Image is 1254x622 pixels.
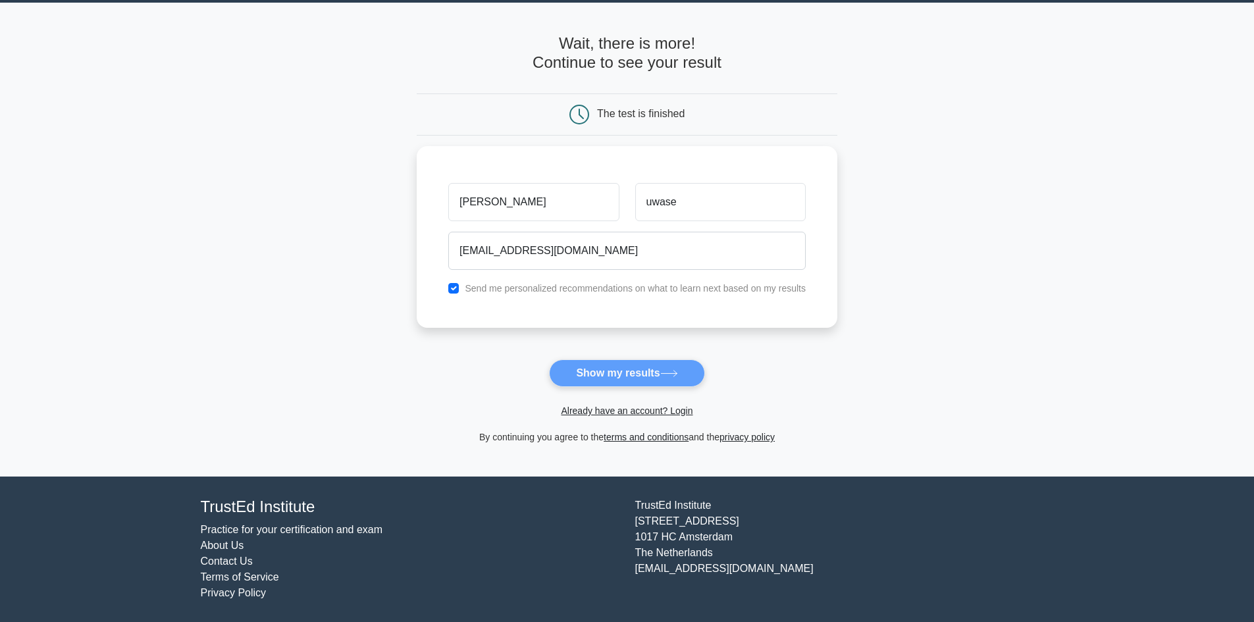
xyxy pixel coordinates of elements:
h4: Wait, there is more! Continue to see your result [417,34,837,72]
div: TrustEd Institute [STREET_ADDRESS] 1017 HC Amsterdam The Netherlands [EMAIL_ADDRESS][DOMAIN_NAME] [627,498,1062,601]
input: First name [448,183,619,221]
a: terms and conditions [604,432,689,442]
label: Send me personalized recommendations on what to learn next based on my results [465,283,806,294]
div: By continuing you agree to the and the [409,429,845,445]
input: Last name [635,183,806,221]
a: Terms of Service [201,571,279,583]
a: Already have an account? Login [561,405,692,416]
div: The test is finished [597,108,685,119]
a: Privacy Policy [201,587,267,598]
a: Practice for your certification and exam [201,524,383,535]
h4: TrustEd Institute [201,498,619,517]
a: Contact Us [201,556,253,567]
a: privacy policy [719,432,775,442]
input: Email [448,232,806,270]
a: About Us [201,540,244,551]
